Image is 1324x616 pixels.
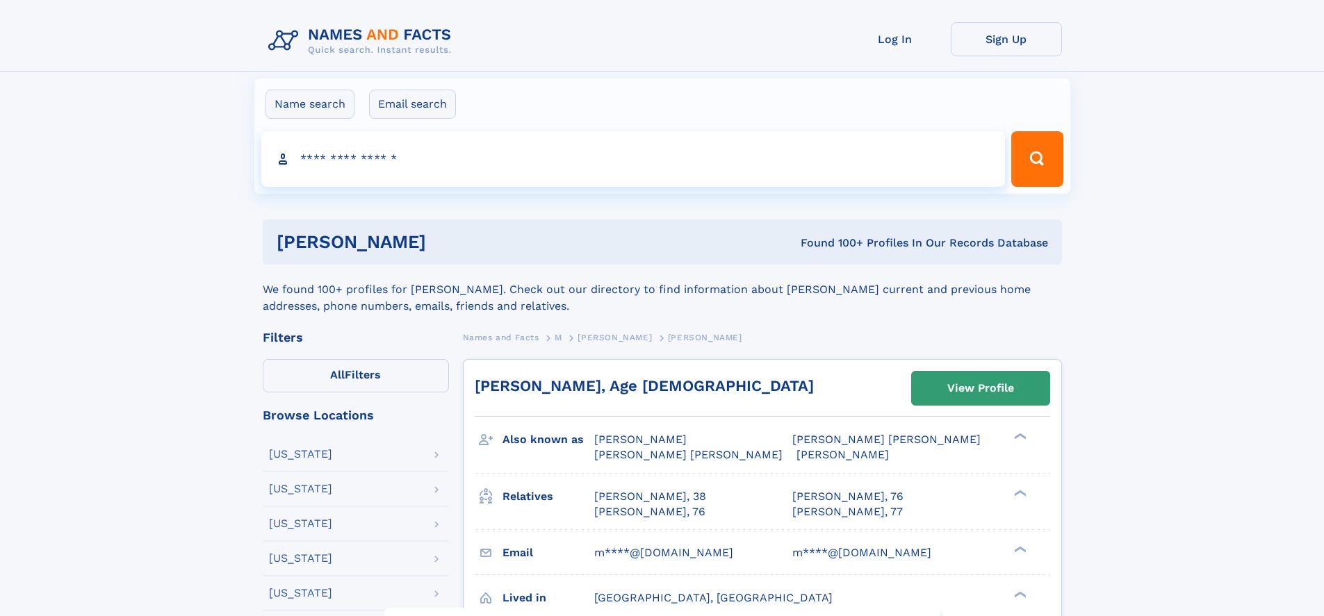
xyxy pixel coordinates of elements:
div: [US_STATE] [269,449,332,460]
a: [PERSON_NAME], 76 [594,504,705,519]
h3: Relatives [502,485,594,508]
input: search input [261,131,1006,187]
span: [PERSON_NAME] [668,333,742,342]
a: Log In [840,22,951,56]
span: All [330,368,345,381]
h3: Also known as [502,428,594,451]
h3: Lived in [502,586,594,610]
label: Name search [265,90,354,119]
span: [PERSON_NAME] [PERSON_NAME] [792,433,981,446]
a: M [555,328,562,346]
span: [PERSON_NAME] [578,333,652,342]
span: [GEOGRAPHIC_DATA], [GEOGRAPHIC_DATA] [594,591,833,604]
h3: Email [502,541,594,565]
div: Found 100+ Profiles In Our Records Database [613,235,1048,251]
span: M [555,333,562,342]
div: [US_STATE] [269,483,332,494]
div: Filters [263,331,449,344]
img: Logo Names and Facts [263,22,463,60]
label: Email search [369,90,456,119]
a: Sign Up [951,22,1062,56]
a: [PERSON_NAME], 76 [792,489,904,504]
div: We found 100+ profiles for [PERSON_NAME]. Check out our directory to find information about [PERS... [263,265,1062,315]
a: [PERSON_NAME], 38 [594,489,706,504]
div: View Profile [947,372,1014,404]
span: [PERSON_NAME] [594,433,687,446]
div: ❯ [1011,488,1027,497]
label: Filters [263,359,449,392]
a: [PERSON_NAME], 77 [792,504,903,519]
div: [US_STATE] [269,588,332,599]
div: [US_STATE] [269,553,332,564]
div: ❯ [1011,432,1027,441]
div: ❯ [1011,544,1027,553]
h1: [PERSON_NAME] [277,233,614,251]
a: [PERSON_NAME], Age [DEMOGRAPHIC_DATA] [475,377,814,394]
span: [PERSON_NAME] [PERSON_NAME] [594,448,783,461]
div: ❯ [1011,590,1027,599]
a: View Profile [912,372,1049,405]
div: Browse Locations [263,409,449,422]
a: Names and Facts [463,328,539,346]
div: [US_STATE] [269,518,332,529]
span: [PERSON_NAME] [796,448,889,461]
button: Search Button [1011,131,1063,187]
a: [PERSON_NAME] [578,328,652,346]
